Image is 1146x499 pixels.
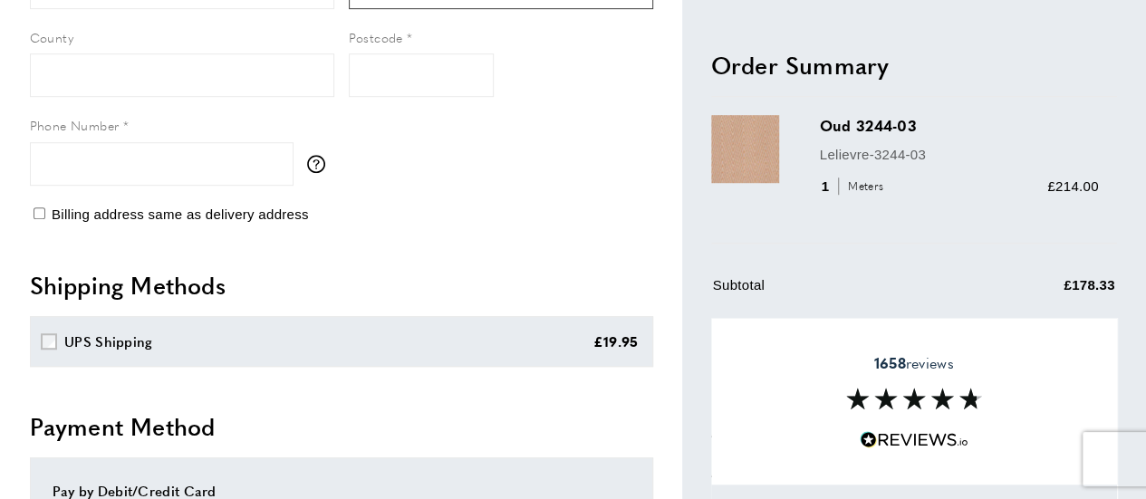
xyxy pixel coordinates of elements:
span: Phone Number [30,116,120,134]
div: 1 [820,176,890,197]
img: Oud 3244-03 [711,116,779,184]
div: UPS Shipping [64,331,153,352]
td: £0.00 [957,313,1115,349]
strong: 1658 [873,352,905,373]
span: County [30,28,73,46]
td: £178.33 [957,274,1115,310]
h2: Shipping Methods [30,269,653,302]
p: Lelievre-3244-03 [820,144,1099,166]
input: Billing address same as delivery address [34,207,45,219]
h2: Order Summary [711,49,1117,82]
span: Postcode [349,28,403,46]
h2: Payment Method [30,410,653,443]
img: Reviews.io 5 stars [860,431,968,448]
td: Subtotal [713,274,956,310]
span: reviews [873,354,953,372]
span: Meters [838,178,888,196]
h3: Oud 3244-03 [820,116,1099,137]
span: £214.00 [1047,178,1098,194]
img: Reviews section [846,388,982,409]
td: Shipping [713,313,956,349]
button: More information [307,155,334,173]
span: Billing address same as delivery address [52,206,309,222]
div: £19.95 [593,331,639,352]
